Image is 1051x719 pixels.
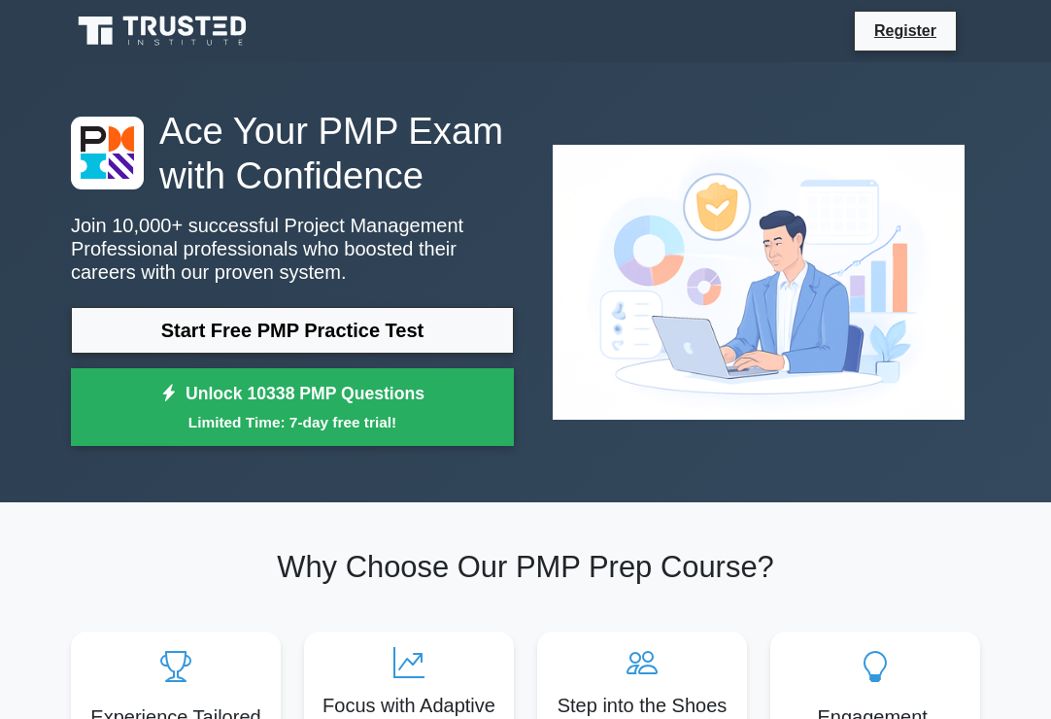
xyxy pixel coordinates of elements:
a: Start Free PMP Practice Test [71,307,514,354]
a: Register [863,18,948,43]
p: Join 10,000+ successful Project Management Professional professionals who boosted their careers w... [71,214,514,284]
img: Project Management Professional Preview [537,129,980,435]
a: Unlock 10338 PMP QuestionsLimited Time: 7-day free trial! [71,368,514,446]
small: Limited Time: 7-day free trial! [95,411,490,433]
h2: Why Choose Our PMP Prep Course? [71,549,980,585]
h1: Ace Your PMP Exam with Confidence [71,109,514,198]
